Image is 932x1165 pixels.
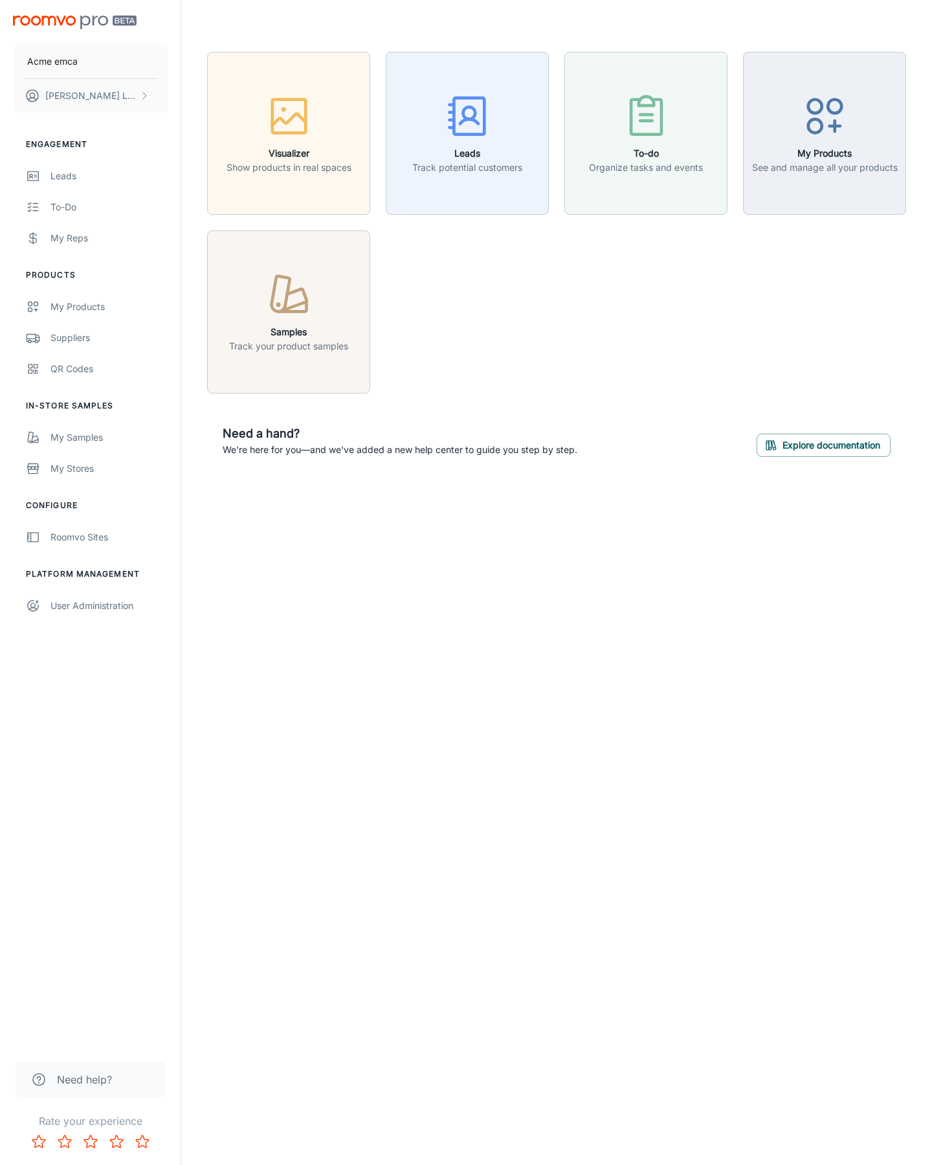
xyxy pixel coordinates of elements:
[752,161,898,175] p: See and manage all your products
[13,79,168,113] button: [PERSON_NAME] Leaptools
[207,304,370,317] a: SamplesTrack your product samples
[50,331,168,345] div: Suppliers
[27,54,78,69] p: Acme emca
[229,325,348,339] h6: Samples
[45,89,137,103] p: [PERSON_NAME] Leaptools
[752,146,898,161] h6: My Products
[589,146,703,161] h6: To-do
[50,300,168,314] div: My Products
[50,461,168,476] div: My Stores
[589,161,703,175] p: Organize tasks and events
[50,169,168,183] div: Leads
[227,161,351,175] p: Show products in real spaces
[229,339,348,353] p: Track your product samples
[50,430,168,445] div: My Samples
[50,362,168,376] div: QR Codes
[223,425,577,443] h6: Need a hand?
[386,126,549,139] a: LeadsTrack potential customers
[743,52,906,215] button: My ProductsSee and manage all your products
[412,146,522,161] h6: Leads
[227,146,351,161] h6: Visualizer
[386,52,549,215] button: LeadsTrack potential customers
[207,230,370,394] button: SamplesTrack your product samples
[223,443,577,457] p: We're here for you—and we've added a new help center to guide you step by step.
[50,200,168,214] div: To-do
[50,231,168,245] div: My Reps
[743,126,906,139] a: My ProductsSee and manage all your products
[757,438,891,450] a: Explore documentation
[564,126,727,139] a: To-doOrganize tasks and events
[564,52,727,215] button: To-doOrganize tasks and events
[412,161,522,175] p: Track potential customers
[13,16,137,29] img: Roomvo PRO Beta
[13,45,168,78] button: Acme emca
[757,434,891,457] button: Explore documentation
[207,52,370,215] button: VisualizerShow products in real spaces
